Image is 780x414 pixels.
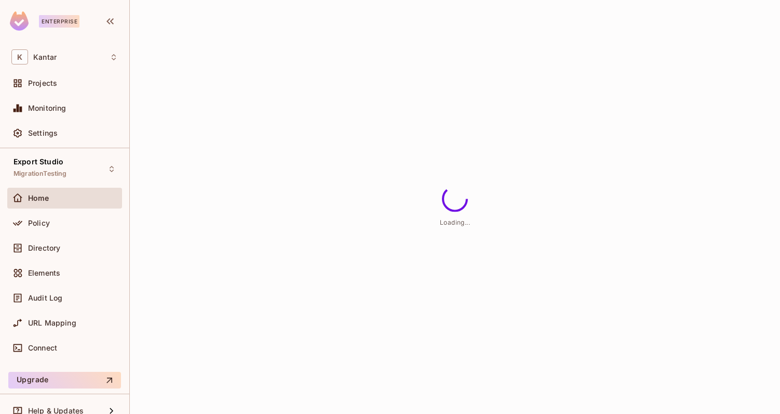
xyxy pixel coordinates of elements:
div: Enterprise [39,15,79,28]
span: Settings [28,129,58,137]
span: URL Mapping [28,319,76,327]
span: Workspace: Kantar [33,53,57,61]
span: K [11,49,28,64]
img: SReyMgAAAABJRU5ErkJggg== [10,11,29,31]
span: Policy [28,219,50,227]
span: Connect [28,344,57,352]
span: Audit Log [28,294,62,302]
span: Directory [28,244,60,252]
span: Loading... [440,218,470,226]
span: Home [28,194,49,202]
span: Monitoring [28,104,66,112]
span: MigrationTesting [14,170,66,178]
span: Projects [28,79,57,87]
span: Elements [28,269,60,277]
button: Upgrade [8,372,121,389]
span: Export Studio [14,158,63,166]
